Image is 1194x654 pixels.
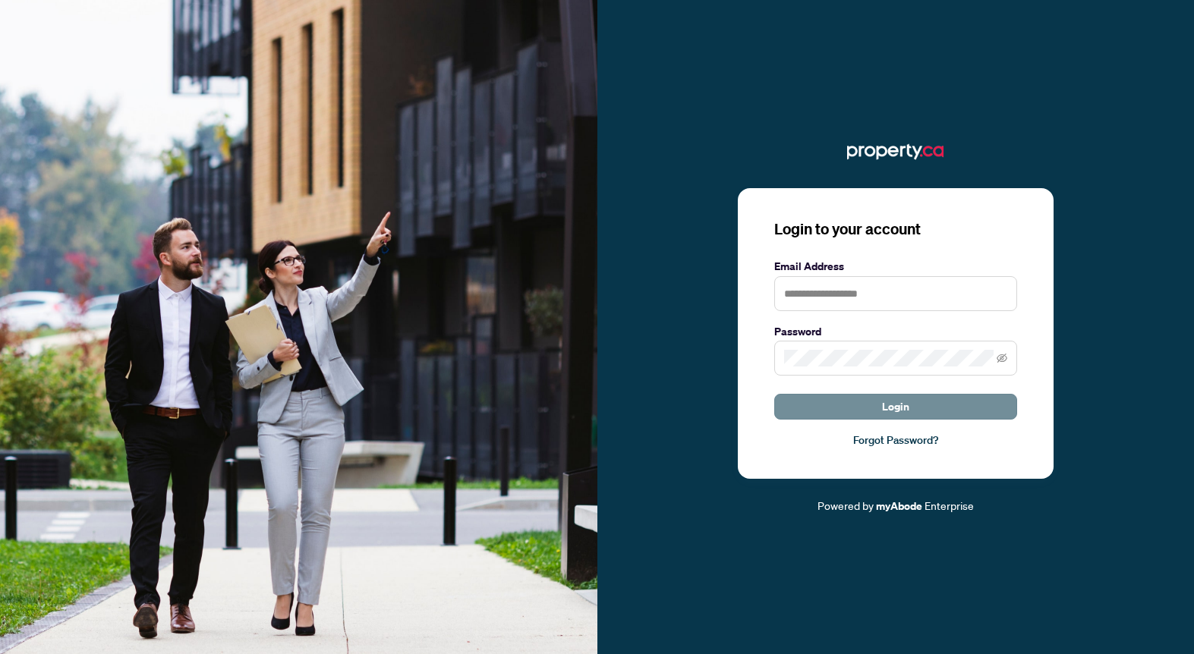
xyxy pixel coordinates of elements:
[774,432,1017,448] a: Forgot Password?
[882,395,909,419] span: Login
[818,498,874,512] span: Powered by
[847,140,944,164] img: ma-logo
[774,219,1017,240] h3: Login to your account
[774,394,1017,420] button: Login
[876,498,922,514] a: myAbode
[774,258,1017,275] label: Email Address
[997,353,1007,363] span: eye-invisible
[925,498,974,512] span: Enterprise
[774,323,1017,340] label: Password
